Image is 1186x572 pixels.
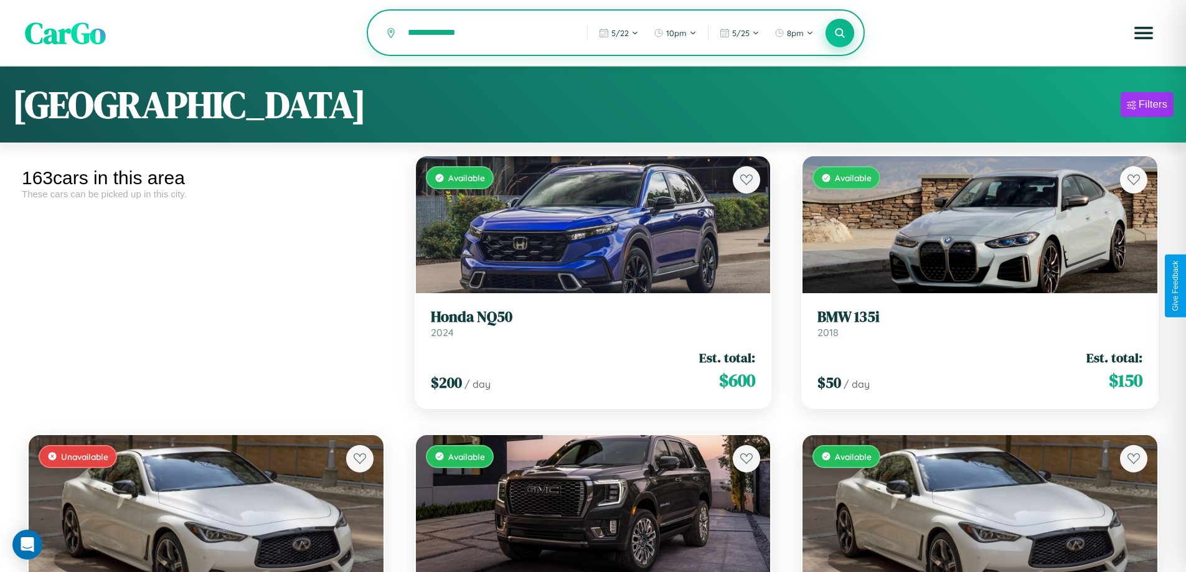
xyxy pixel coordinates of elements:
span: Available [835,172,872,183]
span: $ 150 [1109,368,1142,393]
span: 2024 [431,326,454,339]
h1: [GEOGRAPHIC_DATA] [12,79,366,130]
button: 8pm [768,23,820,43]
button: Open menu [1126,16,1161,50]
span: Est. total: [699,349,755,367]
h3: Honda NQ50 [431,308,756,326]
span: Available [835,451,872,462]
h3: BMW 135i [817,308,1142,326]
span: / day [844,378,870,390]
div: 163 cars in this area [22,167,390,189]
span: / day [464,378,491,390]
span: 8pm [787,28,804,38]
span: $ 200 [431,372,462,393]
a: Honda NQ502024 [431,308,756,339]
div: These cars can be picked up in this city. [22,189,390,199]
span: $ 50 [817,372,841,393]
span: Available [448,172,485,183]
span: Available [448,451,485,462]
span: $ 600 [719,368,755,393]
div: Filters [1139,98,1167,111]
button: 5/25 [713,23,766,43]
span: Unavailable [61,451,108,462]
span: Est. total: [1086,349,1142,367]
div: Give Feedback [1171,261,1180,311]
span: CarGo [25,12,106,54]
button: Filters [1121,92,1174,117]
button: 10pm [647,23,703,43]
span: 2018 [817,326,839,339]
button: 5/22 [593,23,645,43]
span: 5 / 25 [732,28,750,38]
span: 10pm [666,28,687,38]
span: 5 / 22 [611,28,629,38]
div: Open Intercom Messenger [12,530,42,560]
a: BMW 135i2018 [817,308,1142,339]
